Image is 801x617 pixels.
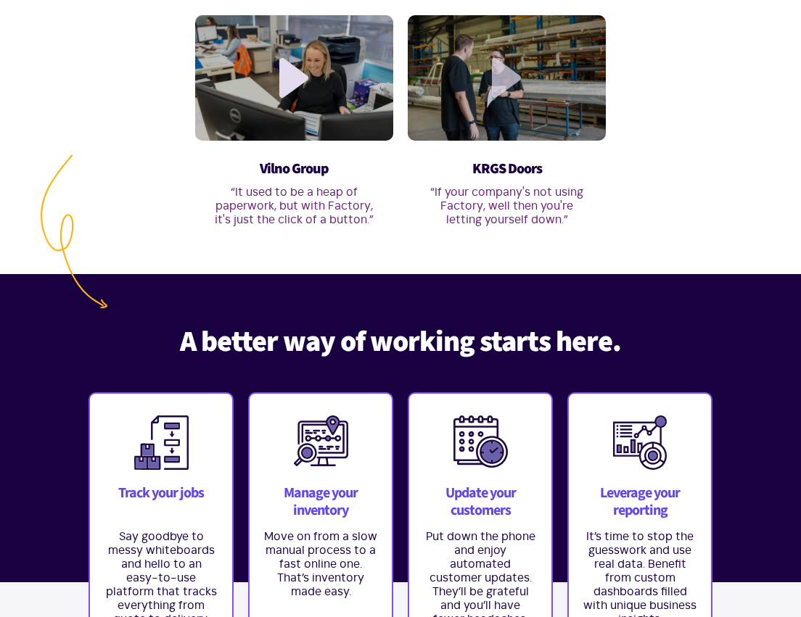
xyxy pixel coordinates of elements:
img: feature_icon_001 [134,415,189,470]
p: “If your company's not using Factory, well then you're letting yourself down.” [425,186,588,227]
img: feature_icon_002 [294,415,348,466]
h3: Update your customers [424,484,537,519]
img: feature_icon_004 [613,415,667,470]
h3: Vilno Group [213,160,376,178]
p: Move on from a slow manual process to a fast online one. That’s inventory made easy. [264,530,377,599]
h2: A better way of working starts here. [89,325,712,360]
h3: Manage your inventory [264,484,377,519]
img: feature_icon_003 [453,415,508,468]
h3: Leverage your reporting [583,484,697,519]
iframe: Chat Widget [728,547,801,617]
h3: Track your jobs [104,484,218,519]
h3: KRGS Doors [425,160,588,178]
p: “It used to be a heap of paperwork, but with Factory, it's just the click of a button.” [213,186,376,227]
